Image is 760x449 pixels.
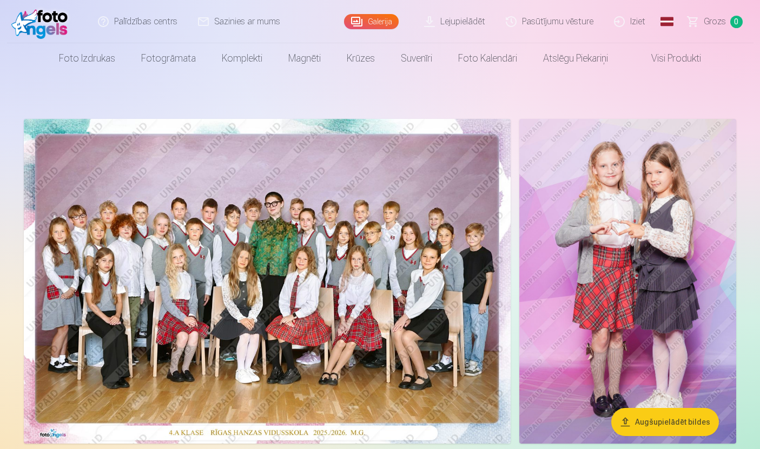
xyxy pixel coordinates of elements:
a: Komplekti [209,43,275,73]
button: Augšupielādēt bildes [611,408,719,436]
a: Krūzes [334,43,388,73]
a: Foto izdrukas [46,43,128,73]
span: 0 [730,16,743,28]
a: Foto kalendāri [445,43,530,73]
img: /fa1 [11,4,74,39]
a: Fotogrāmata [128,43,209,73]
a: Atslēgu piekariņi [530,43,621,73]
span: Grozs [704,15,726,28]
a: Suvenīri [388,43,445,73]
a: Galerija [344,14,399,29]
a: Visi produkti [621,43,714,73]
a: Magnēti [275,43,334,73]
